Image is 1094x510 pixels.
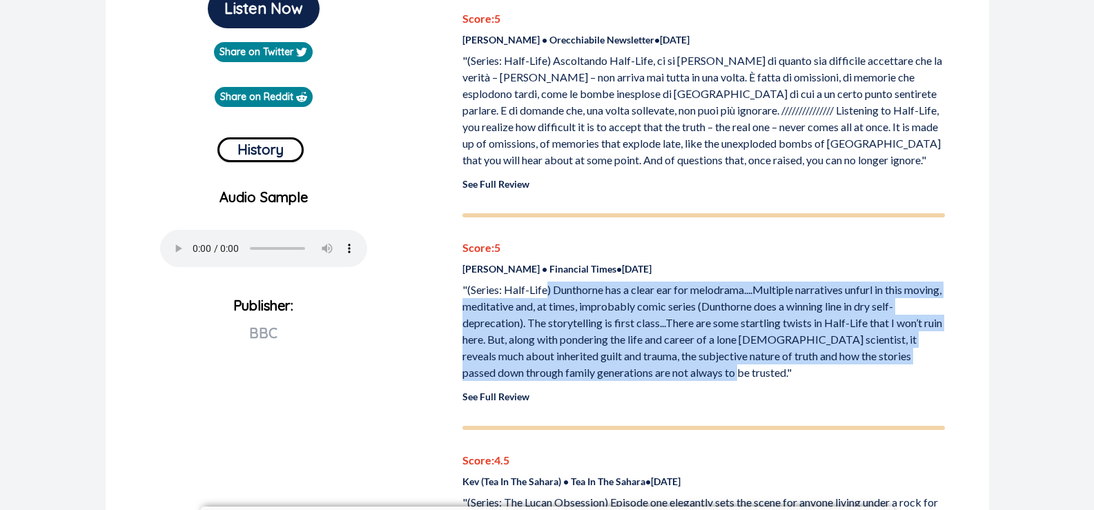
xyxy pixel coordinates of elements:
p: [PERSON_NAME] • Financial Times • [DATE] [462,262,945,276]
p: Kev (Tea In The Sahara) • Tea In The Sahara • [DATE] [462,474,945,489]
a: See Full Review [462,178,529,190]
a: Share on Reddit [215,87,313,107]
p: Score: 4.5 [462,452,945,469]
a: See Full Review [462,391,529,402]
p: Audio Sample [117,187,411,208]
a: History [217,132,304,162]
p: "(Series: Half-Life) Ascoltando Half-Life, ci si [PERSON_NAME] di quanto sia difficile accettare ... [462,52,945,168]
p: [PERSON_NAME] • Orecchiabile Newsletter • [DATE] [462,32,945,47]
p: Score: 5 [462,239,945,256]
p: Publisher: [117,292,411,391]
p: Score: 5 [462,10,945,27]
audio: Your browser does not support the audio element [160,230,367,267]
button: History [217,137,304,162]
p: "(Series: Half-Life) Dunthorne has a clear ear for melodrama....Multiple narratives unfurl in thi... [462,282,945,381]
a: Share on Twitter [214,42,313,62]
span: BBC [249,324,277,342]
